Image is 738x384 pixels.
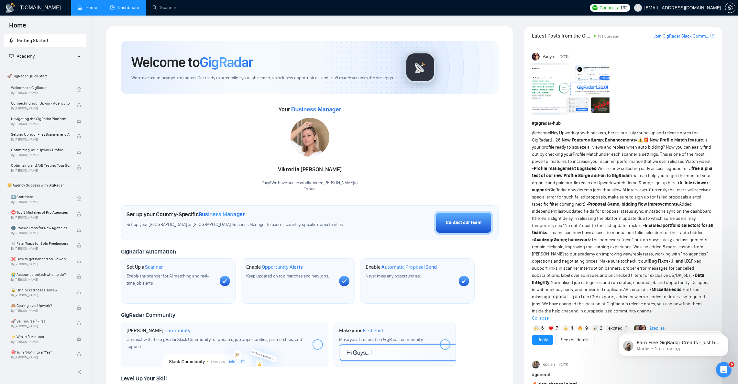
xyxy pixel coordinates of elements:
[127,211,245,218] h1: Set up your Country-Specific
[78,5,97,10] a: homeHome
[127,327,191,334] h1: [PERSON_NAME]
[145,264,163,270] span: Scanner
[11,293,70,297] span: By [PERSON_NAME]
[11,216,70,220] span: By [PERSON_NAME]
[152,5,176,10] a: searchScanner
[11,153,70,157] span: By [PERSON_NAME]
[200,53,253,71] span: GigRadar
[262,164,358,175] div: Viktoriia [PERSON_NAME]
[11,131,70,138] span: Setting Up Your First Scanner and Auto-Bidder
[110,5,139,10] a: dashboardDashboard
[163,337,287,367] img: slackcommunity-bg.png
[11,209,70,216] span: ⛔ Top 3 Mistakes of Pro Agencies
[532,130,713,314] span: Hey Upwork growth hackers, here's our July round-up and release notes for GigRadar • is your prof...
[649,258,668,264] strong: Bug Fixes
[725,3,735,13] button: setting
[11,83,77,97] a: Welcome to GigRadarBy[PERSON_NAME]
[585,325,588,332] span: 9
[199,211,245,218] span: Business Manager
[541,325,544,332] span: 6
[650,137,704,143] strong: New Profile Match feature:
[262,186,358,192] p: Topto .
[366,273,421,279] span: Never miss any opportunities.
[534,326,539,331] img: 🙌
[4,34,86,47] li: Getting Started
[591,308,653,314] a: specialized community channel
[11,256,70,262] span: ❌ How to get banned on Upwork
[532,120,714,127] h1: # gigradar-hub
[11,278,70,282] span: By [PERSON_NAME]
[131,53,253,71] h1: Welcome to
[11,262,70,266] span: By [PERSON_NAME]
[77,134,81,139] span: lock
[592,5,598,10] img: upwork-logo.png
[121,311,175,319] span: GigRadar Community
[11,349,70,356] span: 🎯 Turn “No” into a “Yes”
[636,6,640,10] span: user
[532,53,540,61] img: Vadym
[537,336,548,344] a: Reply
[543,361,555,368] span: Korlan
[11,100,70,107] span: Connecting Your Upwork Agency to GigRadar
[77,197,81,201] span: check-circle
[600,4,619,11] span: Connects:
[11,107,70,110] span: By [PERSON_NAME]
[609,321,738,367] iframe: Intercom notifications сообщение
[710,33,714,38] span: export
[560,54,568,60] span: [DATE]
[77,150,81,154] span: lock
[564,326,568,331] img: 👍
[77,336,81,341] span: lock
[725,5,735,10] span: setting
[381,264,437,270] span: Automatic Proposal Send
[164,327,191,334] span: Community
[339,337,423,342] span: Make your first post on GigRadar community.
[716,362,732,378] iframe: Intercom live chat
[446,219,481,226] div: Contact our team
[291,118,329,157] img: 1686859828830-18.jpg
[550,138,561,143] code: 1.26
[543,53,556,60] span: Vadym
[77,290,81,294] span: lock
[77,369,83,375] span: double-left
[339,327,383,334] h1: Make your
[77,321,81,325] span: lock
[620,4,627,11] span: 132
[11,240,70,247] span: ☠️ Fatal Traps for Solo Freelancers
[600,325,603,332] span: 2
[598,34,619,39] span: 13 hours ago
[532,335,553,345] button: Reply
[578,326,583,331] img: 🔥
[573,152,599,157] a: Profile Match
[11,231,70,235] span: By [PERSON_NAME]
[534,166,598,171] strong: Profile management upgrades:
[17,53,35,59] span: Academy
[549,326,553,331] img: ❤️
[686,159,710,164] a: Watch video!
[11,287,70,293] span: 🔓 Unblocked cases: review
[77,165,81,170] span: lock
[638,137,643,143] span: ⚠️
[262,264,303,270] span: Opportunity Alerts
[11,333,70,340] span: ⚡ Win in 5 Minutes
[5,70,86,83] span: 🚀 GigRadar Quick Start
[11,324,70,328] span: By [PERSON_NAME]
[17,38,48,43] span: Getting Started
[11,302,70,309] span: 🙈 Getting over Upwork?
[246,273,329,279] span: Keep updated on top matches and new jobs.
[532,315,714,322] span: Collapse
[246,264,303,270] h1: Enable
[11,122,70,126] span: By [PERSON_NAME]
[571,325,573,332] span: 4
[363,327,383,334] span: First Post
[434,211,493,235] button: Contact our team
[77,352,81,356] span: lock
[532,130,551,136] span: @channel
[9,54,14,58] span: fund-projection-screen
[561,336,589,344] a: See the details
[11,116,70,122] span: Navigating the GigRadar Platform
[77,243,81,248] span: lock
[5,179,86,192] span: 👑 Agency Success with GigRadar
